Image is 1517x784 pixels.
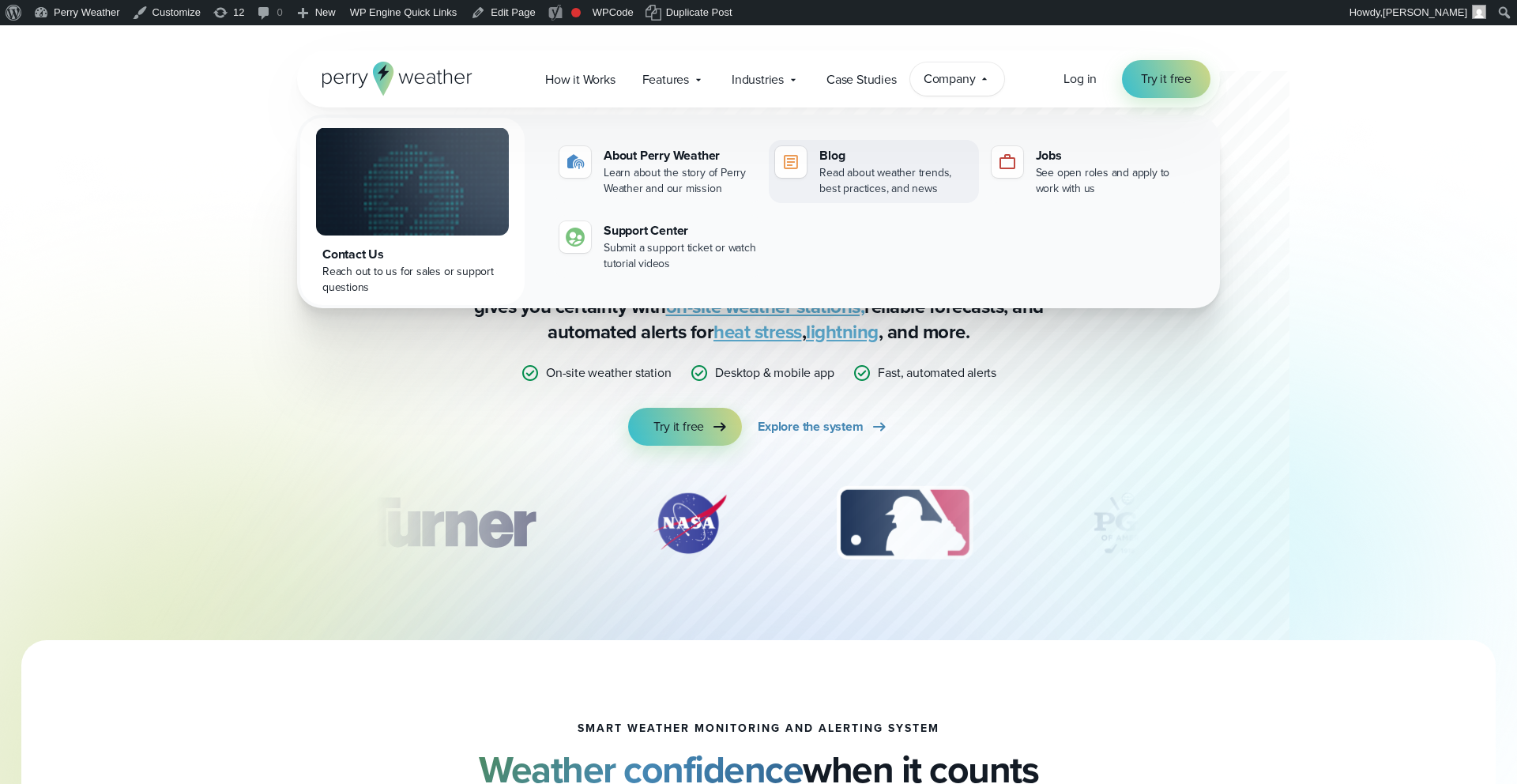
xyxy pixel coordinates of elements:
[642,70,689,89] span: Features
[566,153,585,171] img: about-icon.svg
[826,70,897,89] span: Case Studies
[819,165,972,197] div: Read about weather trends, best practices, and news
[732,70,784,89] span: Industries
[322,264,503,296] div: Reach out to us for sales or support questions
[1064,484,1191,563] img: PGA.svg
[1063,70,1097,89] a: Log in
[758,408,888,446] a: Explore the system
[546,364,671,383] p: On-site weather station
[604,165,756,197] div: Learn about the story of Perry Weather and our mission
[604,146,756,165] div: About Perry Weather
[713,318,802,346] a: heat stress
[634,484,745,563] img: NASA.svg
[1141,70,1191,89] span: Try it free
[604,221,756,240] div: Support Center
[334,484,559,563] img: Turner-Construction_1.svg
[334,484,559,563] div: 1 of 12
[806,318,879,346] a: lightning
[715,364,834,383] p: Desktop & mobile app
[819,146,972,165] div: Blog
[553,215,762,278] a: Support Center Submit a support ticket or watch tutorial videos
[769,140,978,203] a: Blog Read about weather trends, best practices, and news
[653,417,704,436] span: Try it free
[813,63,910,96] a: Case Studies
[604,240,756,272] div: Submit a support ticket or watch tutorial videos
[758,417,863,436] span: Explore the system
[821,484,988,563] img: MLB.svg
[553,140,762,203] a: About Perry Weather Learn about the story of Perry Weather and our mission
[300,118,525,305] a: Contact Us Reach out to us for sales or support questions
[322,245,503,264] div: Contact Us
[1036,165,1188,197] div: See open roles and apply to work with us
[1064,484,1191,563] div: 4 of 12
[566,228,585,247] img: contact-icon.svg
[628,408,742,446] a: Try it free
[1122,60,1210,98] a: Try it free
[578,722,939,735] h1: smart weather monitoring and alerting system
[1036,146,1188,165] div: Jobs
[532,63,629,96] a: How it Works
[781,153,800,171] img: blog-icon.svg
[924,70,976,89] span: Company
[1063,70,1097,88] span: Log in
[985,140,1195,203] a: Jobs See open roles and apply to work with us
[878,364,996,383] p: Fast, automated alerts
[634,484,745,563] div: 2 of 12
[376,484,1141,571] div: slideshow
[545,70,615,89] span: How it Works
[821,484,988,563] div: 3 of 12
[442,269,1075,345] p: Stop relying on weather apps you can’t trust — [PERSON_NAME] Weather gives you certainty with rel...
[1383,6,1467,18] span: [PERSON_NAME]
[571,8,581,17] div: Focus keyphrase not set
[998,153,1017,171] img: jobs-icon-1.svg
